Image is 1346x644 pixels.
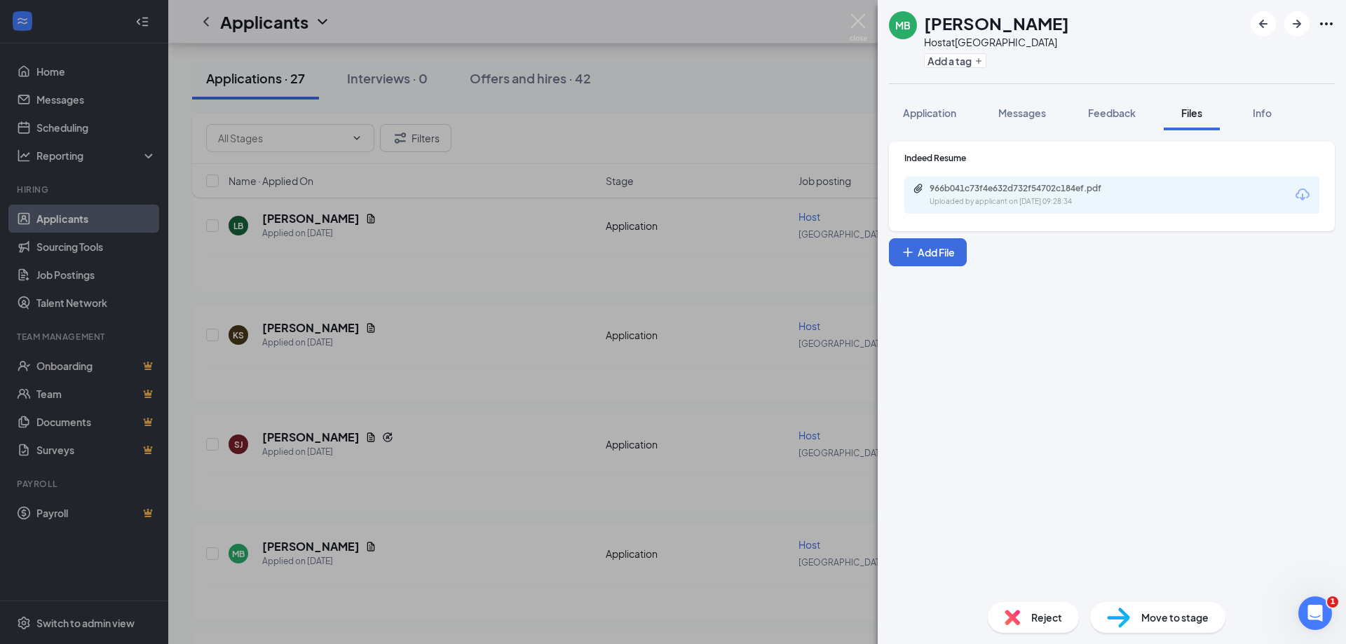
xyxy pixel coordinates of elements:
[1181,107,1202,119] span: Files
[1298,596,1332,630] iframe: Intercom live chat
[904,152,1319,164] div: Indeed Resume
[930,196,1140,207] div: Uploaded by applicant on [DATE] 09:28:34
[1318,15,1335,32] svg: Ellipses
[1031,610,1062,625] span: Reject
[1289,15,1305,32] svg: ArrowRight
[924,35,1069,49] div: Host at [GEOGRAPHIC_DATA]
[1088,107,1136,119] span: Feedback
[1141,610,1209,625] span: Move to stage
[1284,11,1310,36] button: ArrowRight
[913,183,1140,207] a: Paperclip966b041c73f4e632d732f54702c184ef.pdfUploaded by applicant on [DATE] 09:28:34
[901,245,915,259] svg: Plus
[924,11,1069,35] h1: [PERSON_NAME]
[1327,596,1338,608] span: 1
[903,107,956,119] span: Application
[930,183,1126,194] div: 966b041c73f4e632d732f54702c184ef.pdf
[1251,11,1276,36] button: ArrowLeftNew
[889,238,967,266] button: Add FilePlus
[1294,186,1311,203] svg: Download
[998,107,1046,119] span: Messages
[895,18,911,32] div: MB
[913,183,924,194] svg: Paperclip
[974,57,983,65] svg: Plus
[924,53,986,68] button: PlusAdd a tag
[1253,107,1272,119] span: Info
[1255,15,1272,32] svg: ArrowLeftNew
